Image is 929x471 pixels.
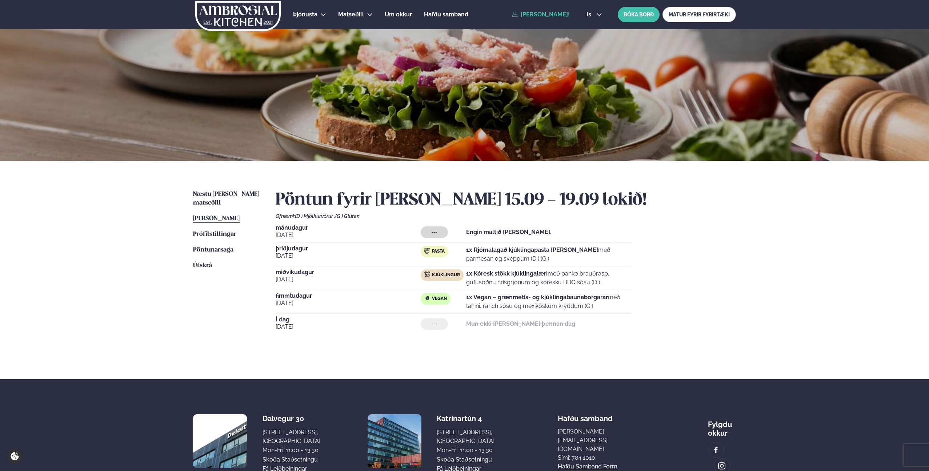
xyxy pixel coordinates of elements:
div: [STREET_ADDRESS], [GEOGRAPHIC_DATA] [437,428,494,446]
div: [STREET_ADDRESS], [GEOGRAPHIC_DATA] [263,428,320,446]
span: Pöntunarsaga [193,247,233,253]
strong: Mun ekki [PERSON_NAME] þennan dag [466,320,575,327]
a: image alt [708,442,724,458]
a: Cookie settings [7,449,22,464]
span: [DATE] [276,322,421,331]
img: pasta.svg [424,248,430,254]
span: fimmtudagur [276,293,421,299]
span: þriðjudagur [276,246,421,252]
span: mánudagur [276,225,421,231]
a: [PERSON_NAME] [193,214,240,223]
div: Fylgdu okkur [708,414,736,438]
a: Útskrá [193,261,212,270]
span: Hafðu samband [424,11,468,18]
a: Skoða staðsetningu [437,455,492,464]
span: [DATE] [276,252,421,260]
span: Í dag [276,317,421,322]
span: Kjúklingur [432,272,460,278]
span: Pasta [432,249,445,254]
p: með panko brauðrasp, gufusoðnu hrísgrjónum og kóresku BBQ sósu (D ) [466,269,632,287]
span: Útskrá [193,262,212,269]
strong: 1x Vegan – grænmetis- og kjúklingabaunaborgarar [466,294,608,301]
strong: 1x Kóresk stökk kjúklingalæri [466,270,548,277]
p: með parmesan og sveppum (D ) (G ) [466,246,632,263]
img: image alt [193,414,247,468]
p: Sími: 784 1010 [558,454,645,462]
a: Þjónusta [293,10,317,19]
span: is [586,12,593,17]
img: logo [195,1,281,31]
button: is [581,12,608,17]
span: Vegan [432,296,447,302]
a: Matseðill [338,10,364,19]
a: Skoða staðsetningu [263,455,318,464]
a: Um okkur [385,10,412,19]
strong: 1x Rjómalagað kjúklingapasta [PERSON_NAME] [466,246,598,253]
span: (D ) Mjólkurvörur , [295,213,335,219]
h2: Pöntun fyrir [PERSON_NAME] 15.09 - 19.09 lokið! [276,190,736,210]
a: Hafðu samband form [558,462,617,471]
a: Næstu [PERSON_NAME] matseðill [193,190,261,207]
button: BÓKA BORÐ [618,7,660,22]
span: [DATE] [276,275,421,284]
span: [DATE] [276,299,421,308]
img: image alt [712,446,720,454]
div: Mon-Fri: 11:00 - 13:30 [437,446,494,455]
span: (G ) Glúten [335,213,360,219]
div: Ofnæmi: [276,213,736,219]
span: --- [432,229,437,235]
img: image alt [368,414,421,468]
span: [DATE] [276,231,421,240]
div: Dalvegur 30 [263,414,320,423]
span: Um okkur [385,11,412,18]
span: --- [432,321,437,327]
img: Vegan.svg [424,295,430,301]
div: Mon-Fri: 11:00 - 13:30 [263,446,320,455]
a: MATUR FYRIR FYRIRTÆKI [662,7,736,22]
div: Katrínartún 4 [437,414,494,423]
a: [PERSON_NAME]! [512,11,570,18]
img: image alt [718,462,726,470]
strong: Engin máltíð [PERSON_NAME]. [466,229,552,235]
span: Prófílstillingar [193,231,236,237]
a: Prófílstillingar [193,230,236,239]
span: Næstu [PERSON_NAME] matseðill [193,191,259,206]
span: miðvikudagur [276,269,421,275]
a: [PERSON_NAME][EMAIL_ADDRESS][DOMAIN_NAME] [558,427,645,454]
a: Hafðu samband [424,10,468,19]
span: Þjónusta [293,11,317,18]
span: Matseðill [338,11,364,18]
p: með tahini, ranch sósu og mexíkóskum kryddum (G ) [466,293,632,310]
img: chicken.svg [424,272,430,277]
a: Pöntunarsaga [193,246,233,254]
span: Hafðu samband [558,408,613,423]
span: [PERSON_NAME] [193,215,240,222]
